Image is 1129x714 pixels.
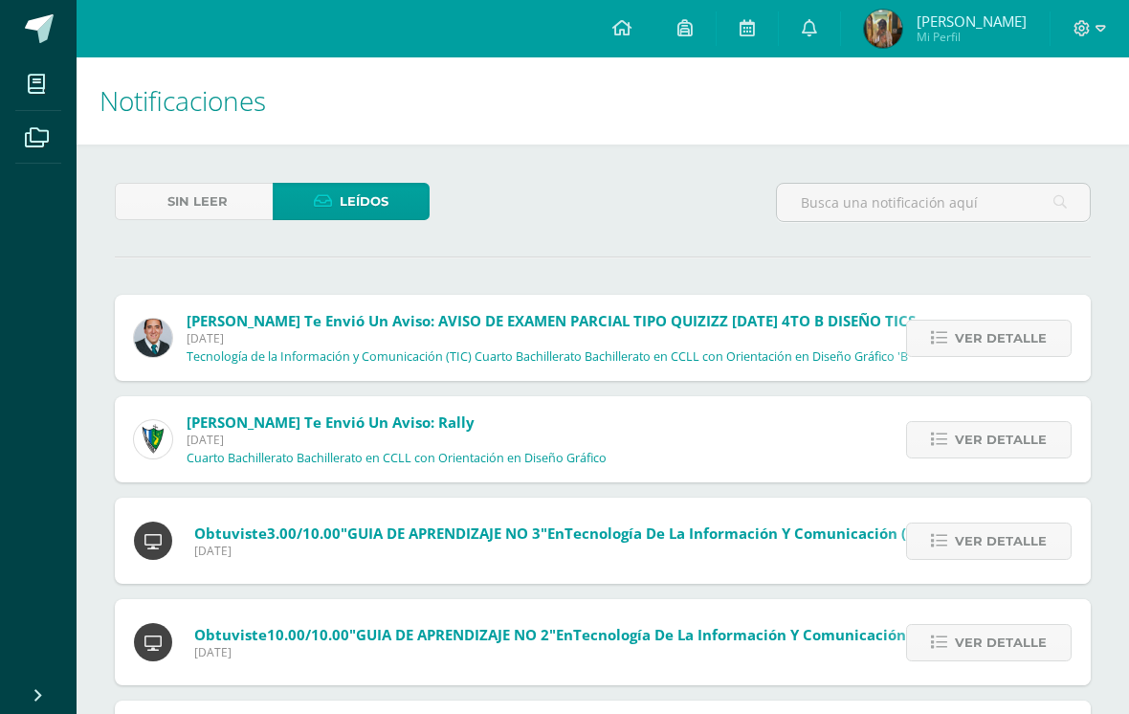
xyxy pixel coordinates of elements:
[187,432,607,448] span: [DATE]
[864,10,902,48] img: f1fa2f27fd1c328a2a43e8cbfda09add.png
[564,524,983,543] span: Tecnología de la Información y Comunicación (TIC) (Zona)
[187,413,475,432] span: [PERSON_NAME] te envió un aviso: Rally
[187,330,916,346] span: [DATE]
[194,625,991,644] span: Obtuviste en
[134,420,172,458] img: 9f174a157161b4ddbe12118a61fed988.png
[777,184,1090,221] input: Busca una notificación aquí
[187,451,607,466] p: Cuarto Bachillerato Bachillerato en CCLL con Orientación en Diseño Gráfico
[187,349,911,365] p: Tecnología de la Información y Comunicación (TIC) Cuarto Bachillerato Bachillerato en CCLL con Or...
[917,11,1027,31] span: [PERSON_NAME]
[194,644,991,660] span: [DATE]
[340,184,388,219] span: Leídos
[341,524,547,543] span: "GUIA DE APRENDIZAJE NO 3"
[349,625,556,644] span: "GUIA DE APRENDIZAJE NO 2"
[273,183,431,220] a: Leídos
[955,321,1047,356] span: Ver detalle
[267,625,349,644] span: 10.00/10.00
[194,524,983,543] span: Obtuviste en
[100,82,266,119] span: Notificaciones
[267,524,341,543] span: 3.00/10.00
[955,625,1047,660] span: Ver detalle
[187,311,916,330] span: [PERSON_NAME] te envió un aviso: AVISO DE EXAMEN PARCIAL TIPO QUIZIZZ [DATE] 4TO B DISEÑO TICS
[955,422,1047,457] span: Ver detalle
[134,319,172,357] img: 2306758994b507d40baaa54be1d4aa7e.png
[167,184,228,219] span: Sin leer
[573,625,991,644] span: Tecnología de la Información y Comunicación (TIC) (Zona)
[917,29,1027,45] span: Mi Perfil
[955,524,1047,559] span: Ver detalle
[194,543,983,559] span: [DATE]
[115,183,273,220] a: Sin leer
